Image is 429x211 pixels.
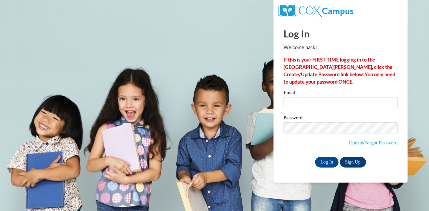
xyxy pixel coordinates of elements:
h1: Log In [284,27,397,40]
a: Sign Up [340,157,366,168]
img: COX Campus [279,5,353,17]
a: COX Campus [279,8,353,13]
label: Email [284,90,397,97]
strong: If this is your FIRST TIME logging in to the [GEOGRAPHIC_DATA][PERSON_NAME], click the Create/Upd... [284,57,395,85]
label: Password [284,115,397,122]
input: Log In [315,157,339,168]
p: Welcome back! [284,44,397,51]
a: Update/Forgot Password [349,140,397,145]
